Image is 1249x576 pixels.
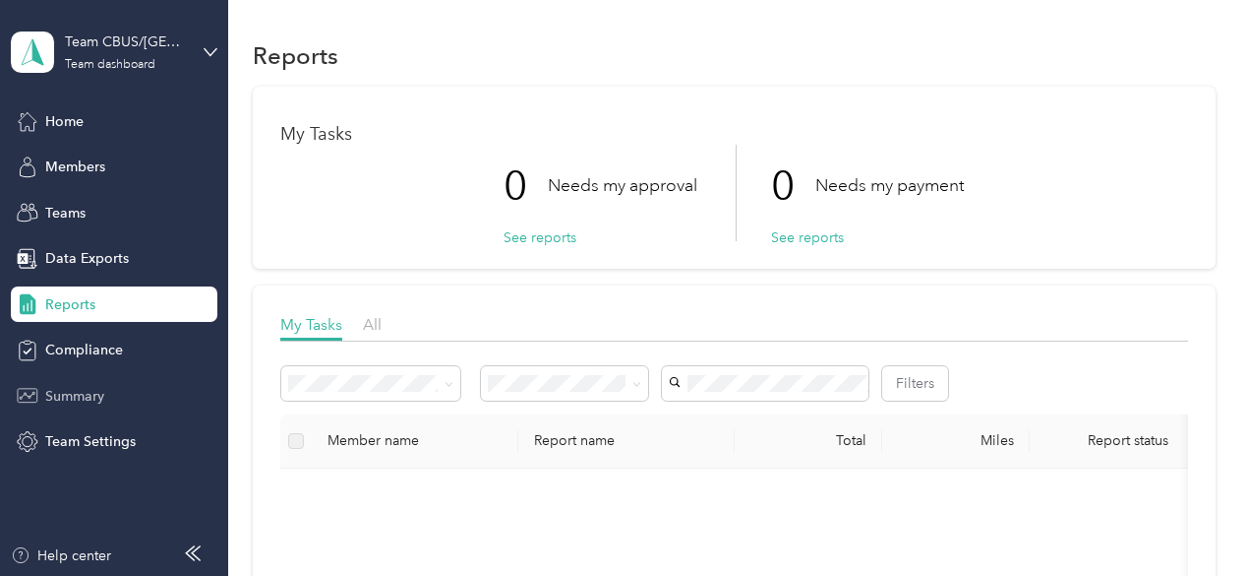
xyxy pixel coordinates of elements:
h1: Reports [253,45,338,66]
span: Members [45,157,105,177]
div: Member name [327,432,503,449]
p: 0 [771,145,815,227]
h1: My Tasks [280,124,1188,145]
span: Report status [1045,432,1211,449]
p: Needs my approval [548,173,697,198]
div: Team CBUS/[GEOGRAPHIC_DATA] [65,32,188,52]
span: Compliance [45,340,123,360]
p: 0 [504,145,548,227]
button: Filters [882,366,948,401]
div: Team dashboard [65,59,155,71]
span: Summary [45,386,104,407]
iframe: Everlance-gr Chat Button Frame [1139,466,1249,576]
div: Total [750,432,866,449]
span: Reports [45,294,95,315]
th: Report name [518,415,735,469]
button: See reports [771,227,844,248]
span: Team Settings [45,431,136,452]
span: All [363,315,382,334]
div: Miles [898,432,1014,449]
span: Teams [45,203,86,224]
button: See reports [504,227,576,248]
span: My Tasks [280,315,342,334]
th: Member name [312,415,518,469]
span: Home [45,111,84,132]
button: Help center [11,545,111,566]
span: Data Exports [45,248,129,269]
p: Needs my payment [815,173,964,198]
